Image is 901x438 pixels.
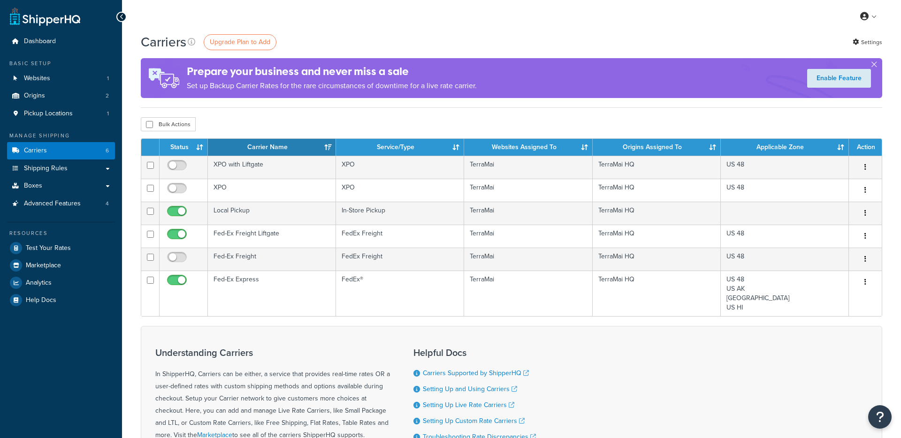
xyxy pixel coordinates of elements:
td: TerraMai HQ [593,156,721,179]
td: In-Store Pickup [336,202,464,225]
p: Set up Backup Carrier Rates for the rare circumstances of downtime for a live rate carrier. [187,79,477,92]
a: ShipperHQ Home [10,7,80,26]
button: Bulk Actions [141,117,196,131]
li: Websites [7,70,115,87]
td: FedEx Freight [336,225,464,248]
span: Analytics [26,279,52,287]
td: XPO with Liftgate [208,156,336,179]
a: Setting Up and Using Carriers [423,384,517,394]
td: TerraMai HQ [593,179,721,202]
a: Test Your Rates [7,240,115,257]
td: TerraMai [464,248,592,271]
span: Websites [24,75,50,83]
a: Origins 2 [7,87,115,105]
div: Resources [7,229,115,237]
li: Pickup Locations [7,105,115,122]
a: Websites 1 [7,70,115,87]
td: US 48 US AK [GEOGRAPHIC_DATA] US HI [721,271,849,316]
th: Carrier Name: activate to sort column ascending [208,139,336,156]
td: Fed-Ex Express [208,271,336,316]
td: TerraMai HQ [593,248,721,271]
td: Fed-Ex Freight Liftgate [208,225,336,248]
td: Fed-Ex Freight [208,248,336,271]
h1: Carriers [141,33,186,51]
a: Shipping Rules [7,160,115,177]
th: Applicable Zone: activate to sort column ascending [721,139,849,156]
img: ad-rules-rateshop-fe6ec290ccb7230408bd80ed9643f0289d75e0ffd9eb532fc0e269fcd187b520.png [141,58,187,98]
a: Setting Up Custom Rate Carriers [423,416,525,426]
a: Carriers 6 [7,142,115,159]
li: Advanced Features [7,195,115,212]
h3: Helpful Docs [413,347,536,358]
div: Manage Shipping [7,132,115,140]
td: US 48 [721,156,849,179]
span: Origins [24,92,45,100]
li: Carriers [7,142,115,159]
th: Origins Assigned To: activate to sort column ascending [593,139,721,156]
a: Analytics [7,274,115,291]
a: Enable Feature [807,69,871,88]
div: Basic Setup [7,60,115,68]
a: Advanced Features 4 [7,195,115,212]
span: Pickup Locations [24,110,73,118]
td: TerraMai [464,271,592,316]
h4: Prepare your business and never miss a sale [187,64,477,79]
span: Boxes [24,182,42,190]
span: 2 [106,92,109,100]
th: Status: activate to sort column ascending [160,139,208,156]
span: Test Your Rates [26,244,71,252]
td: US 48 [721,179,849,202]
td: TerraMai HQ [593,271,721,316]
span: Help Docs [26,296,56,304]
td: TerraMai [464,156,592,179]
a: Boxes [7,177,115,195]
td: TerraMai HQ [593,225,721,248]
span: Upgrade Plan to Add [210,37,270,47]
a: Upgrade Plan to Add [204,34,276,50]
span: Dashboard [24,38,56,45]
a: Setting Up Live Rate Carriers [423,400,514,410]
a: Carriers Supported by ShipperHQ [423,368,529,378]
td: TerraMai [464,179,592,202]
td: Local Pickup [208,202,336,225]
th: Websites Assigned To: activate to sort column ascending [464,139,592,156]
span: 4 [106,200,109,208]
td: FedEx Freight [336,248,464,271]
td: TerraMai [464,202,592,225]
td: XPO [336,156,464,179]
td: FedEx® [336,271,464,316]
span: Shipping Rules [24,165,68,173]
td: TerraMai [464,225,592,248]
td: US 48 [721,248,849,271]
h3: Understanding Carriers [155,347,390,358]
span: Advanced Features [24,200,81,208]
span: 1 [107,75,109,83]
a: Pickup Locations 1 [7,105,115,122]
span: 1 [107,110,109,118]
td: US 48 [721,225,849,248]
th: Action [849,139,882,156]
a: Marketplace [7,257,115,274]
a: Help Docs [7,292,115,309]
span: Marketplace [26,262,61,270]
span: 6 [106,147,109,155]
a: Settings [853,36,882,49]
td: TerraMai HQ [593,202,721,225]
span: Carriers [24,147,47,155]
td: XPO [336,179,464,202]
td: XPO [208,179,336,202]
th: Service/Type: activate to sort column ascending [336,139,464,156]
li: Origins [7,87,115,105]
a: Dashboard [7,33,115,50]
button: Open Resource Center [868,405,892,429]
